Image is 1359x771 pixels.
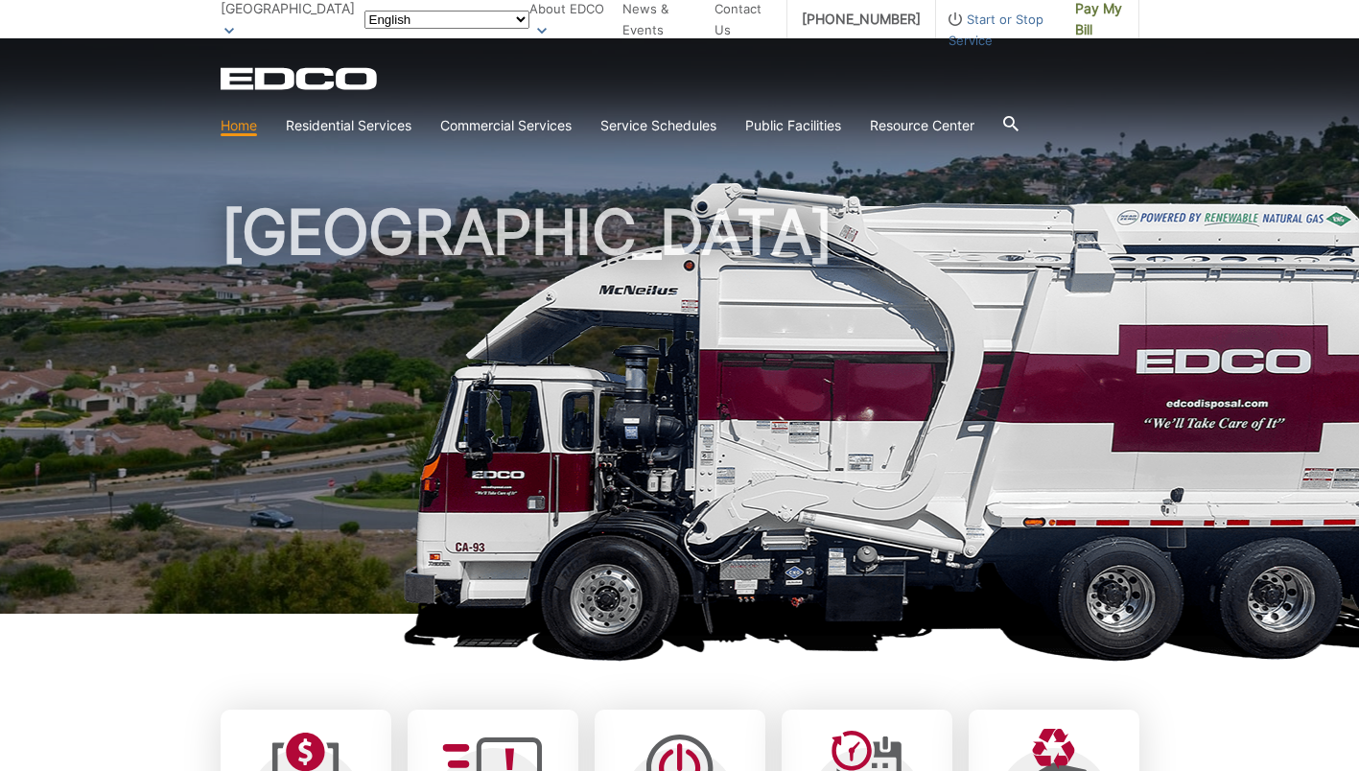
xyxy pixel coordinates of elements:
[221,201,1139,622] h1: [GEOGRAPHIC_DATA]
[600,115,716,136] a: Service Schedules
[745,115,841,136] a: Public Facilities
[440,115,572,136] a: Commercial Services
[221,115,257,136] a: Home
[221,67,380,90] a: EDCD logo. Return to the homepage.
[286,115,411,136] a: Residential Services
[870,115,974,136] a: Resource Center
[364,11,529,29] select: Select a language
